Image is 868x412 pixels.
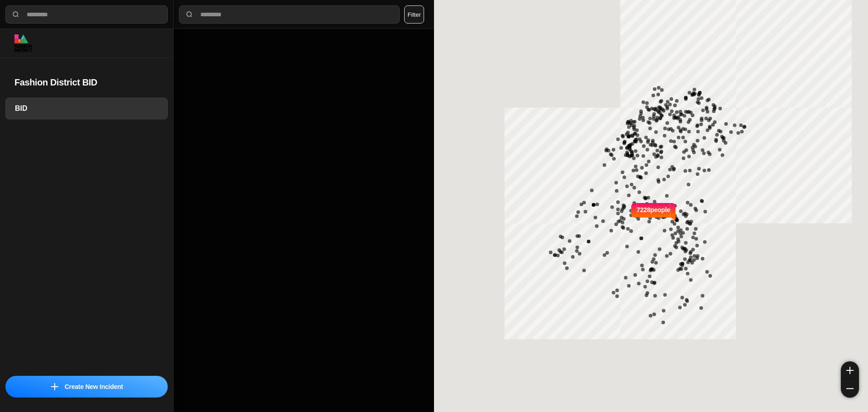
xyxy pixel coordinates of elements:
img: notch [670,202,677,222]
img: notch [630,202,637,222]
button: iconCreate New Incident [5,376,168,398]
h2: Fashion District BID [14,76,159,89]
a: BID [5,98,168,119]
p: Create New Incident [65,382,123,391]
h3: BID [15,103,158,114]
img: search [185,10,194,19]
img: search [11,10,20,19]
button: zoom-out [841,379,859,398]
button: Filter [404,5,424,24]
img: zoom-in [846,367,854,374]
img: icon [51,383,58,390]
img: zoom-out [846,385,854,392]
img: logo [14,34,32,52]
button: zoom-in [841,361,859,379]
p: 7228 people [637,205,670,225]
